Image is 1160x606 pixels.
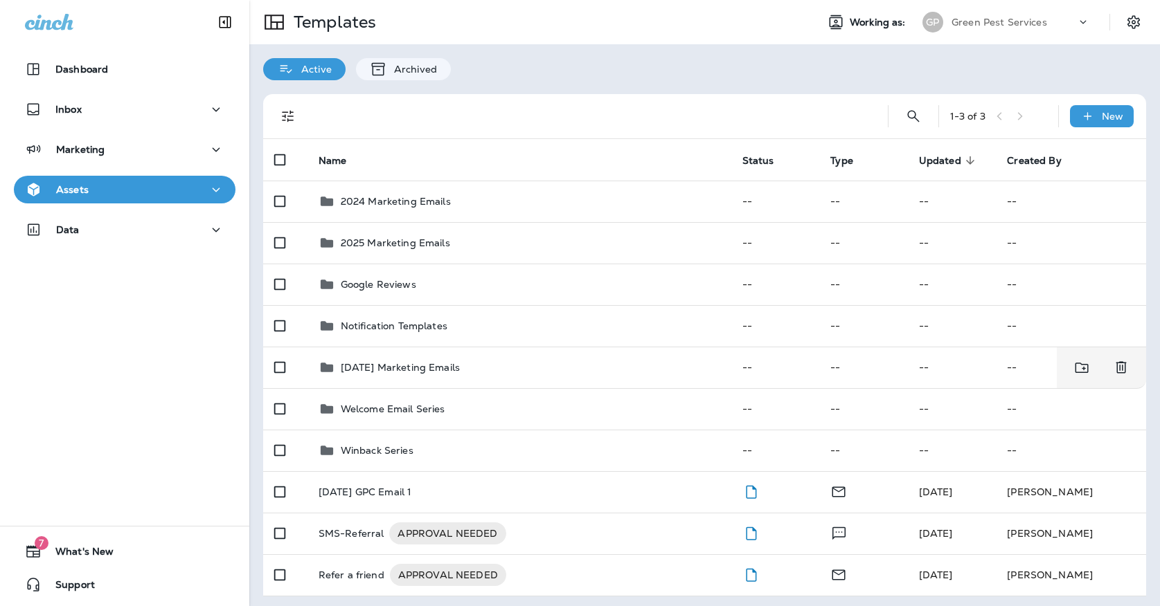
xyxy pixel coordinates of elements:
td: -- [731,181,820,222]
p: Data [56,224,80,235]
span: Updated [919,155,961,167]
td: -- [819,181,908,222]
span: Status [742,154,792,167]
td: -- [908,388,997,430]
td: -- [731,430,820,471]
div: GP [922,12,943,33]
td: -- [908,181,997,222]
td: -- [908,347,997,388]
span: Support [42,579,95,596]
button: Dashboard [14,55,235,83]
span: Created By [1007,154,1079,167]
span: Status [742,155,774,167]
td: -- [996,181,1146,222]
button: Delete [1107,353,1135,382]
span: APPROVAL NEEDED [389,526,506,540]
span: Draft [742,484,760,497]
span: 7 [35,536,48,550]
button: Filters [274,102,302,130]
button: Settings [1121,10,1146,35]
p: Assets [56,184,89,195]
p: Refer a friend [319,564,384,586]
td: [PERSON_NAME] [996,513,1146,554]
td: -- [996,347,1102,388]
td: -- [731,347,820,388]
td: -- [996,222,1146,264]
button: Inbox [14,95,235,123]
td: -- [908,222,997,264]
div: APPROVAL NEEDED [390,564,506,586]
span: Updated [919,154,979,167]
td: -- [908,264,997,305]
td: -- [819,222,908,264]
td: -- [731,305,820,347]
span: Draft [742,526,760,538]
p: Welcome Email Series [341,403,445,414]
span: Draft [742,567,760,580]
span: What's New [42,546,114,562]
p: [DATE] GPC Email 1 [319,486,412,497]
p: Dashboard [55,64,108,75]
p: SMS-Referral [319,522,384,544]
td: -- [908,430,997,471]
p: Templates [288,12,376,33]
span: Maddie Madonecsky [919,527,953,540]
p: 2025 Marketing Emails [341,237,450,248]
p: New [1102,111,1123,122]
span: Created By [1007,155,1061,167]
td: [PERSON_NAME] [996,554,1146,596]
div: 1 - 3 of 3 [950,111,985,122]
button: Search Templates [900,102,927,130]
p: Marketing [56,144,105,155]
button: 7What's New [14,538,235,565]
p: Inbox [55,104,82,115]
td: [PERSON_NAME] [996,471,1146,513]
td: -- [819,264,908,305]
span: Name [319,154,365,167]
span: Email [830,484,847,497]
span: APPROVAL NEEDED [390,568,506,582]
td: -- [996,264,1146,305]
span: Maddie Madonecsky [919,486,953,498]
button: Move to folder [1068,353,1096,382]
p: [DATE] Marketing Emails [341,362,460,373]
button: Data [14,216,235,244]
span: Type [830,154,871,167]
p: Green Pest Services [952,17,1047,28]
td: -- [731,264,820,305]
td: -- [731,222,820,264]
button: Marketing [14,136,235,163]
span: Type [830,155,853,167]
p: 2024 Marketing Emails [341,196,451,207]
div: APPROVAL NEEDED [389,522,506,544]
span: Text [830,526,848,538]
td: -- [996,430,1146,471]
td: -- [819,305,908,347]
td: -- [819,430,908,471]
td: -- [819,347,908,388]
td: -- [996,305,1146,347]
p: Notification Templates [341,320,447,331]
td: -- [996,388,1146,430]
span: Working as: [850,17,909,28]
p: Active [294,64,332,75]
p: Google Reviews [341,279,416,290]
span: Maddie Madonecsky [919,569,953,581]
button: Assets [14,176,235,203]
button: Collapse Sidebar [206,8,244,36]
td: -- [731,388,820,430]
button: Support [14,571,235,598]
p: Winback Series [341,445,413,456]
span: Name [319,155,347,167]
td: -- [908,305,997,347]
td: -- [819,388,908,430]
span: Email [830,567,847,580]
p: Archived [387,64,437,75]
